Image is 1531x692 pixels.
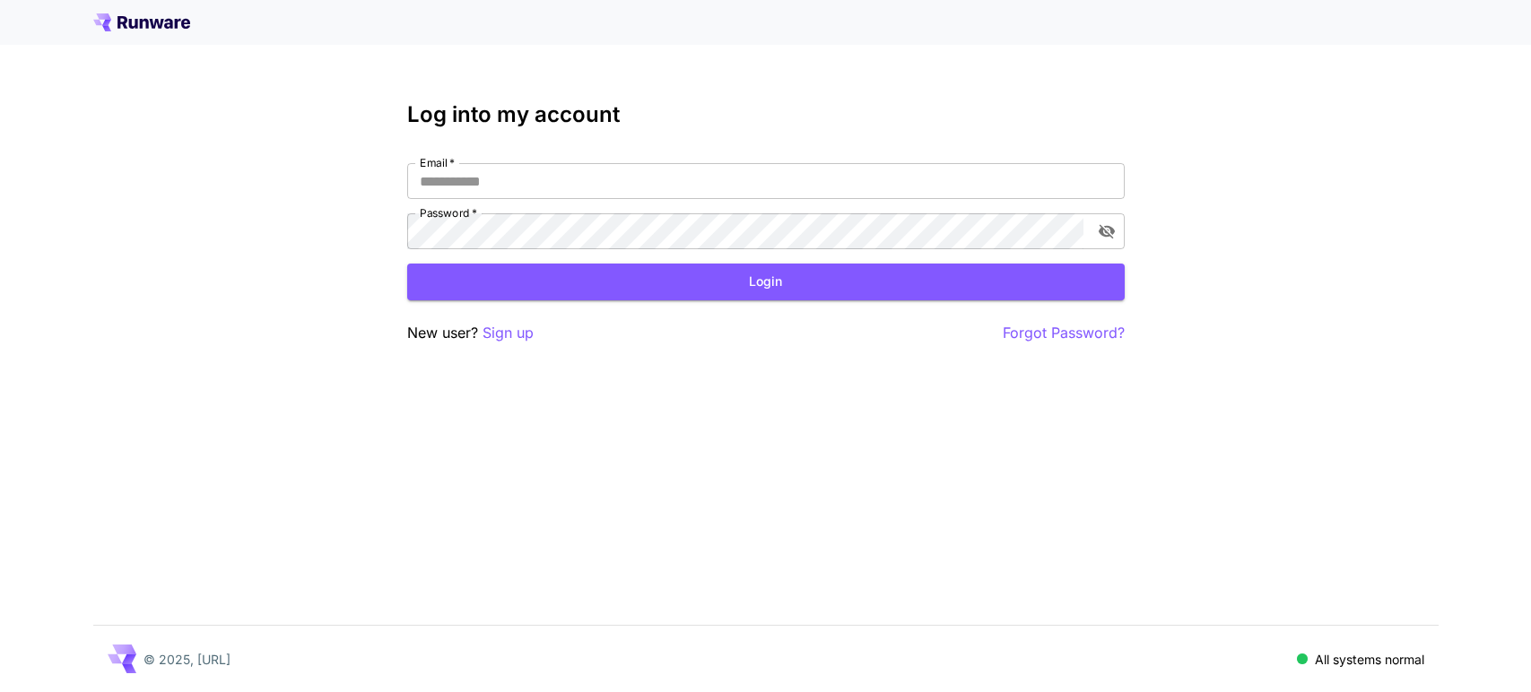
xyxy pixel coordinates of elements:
[420,155,455,170] label: Email
[407,264,1125,300] button: Login
[144,650,231,669] p: © 2025, [URL]
[420,205,477,221] label: Password
[407,102,1125,127] h3: Log into my account
[483,322,534,344] button: Sign up
[1003,322,1125,344] button: Forgot Password?
[1091,215,1123,247] button: toggle password visibility
[407,322,534,344] p: New user?
[1315,650,1424,669] p: All systems normal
